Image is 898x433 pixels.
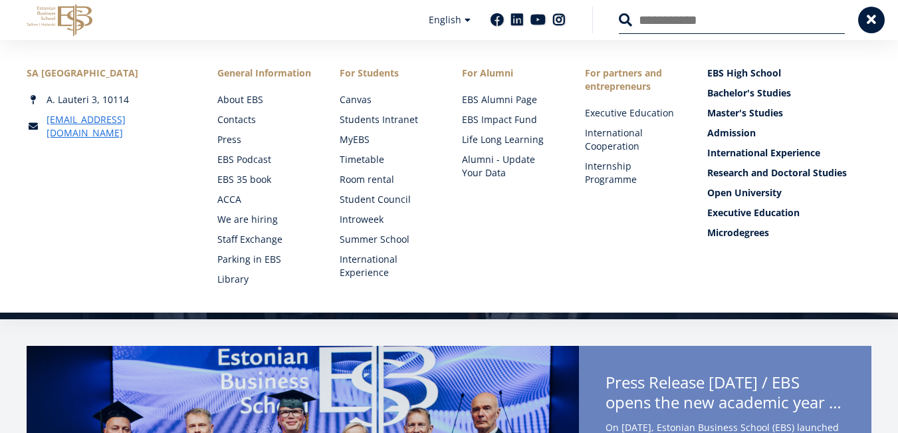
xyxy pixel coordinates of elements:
[217,133,313,146] a: Press
[707,166,871,180] a: Research and Doctoral Studies
[585,106,681,120] a: Executive Education
[217,153,313,166] a: EBS Podcast
[217,193,313,206] a: ACCA
[340,193,435,206] a: Student Council
[217,233,313,246] a: Staff Exchange
[707,206,871,219] a: Executive Education
[585,67,681,93] span: For partners and entrepreneurs
[552,13,566,27] a: Instagram
[462,93,558,106] a: EBS Alumni Page
[340,133,435,146] a: MyEBS
[340,113,435,126] a: Students Intranet
[217,67,313,80] span: General Information
[217,273,313,286] a: Library
[606,392,845,412] span: opens the new academic year with the inauguration of [PERSON_NAME] [PERSON_NAME] – international ...
[462,67,558,80] span: For Alumni
[707,146,871,160] a: International Experience
[340,93,435,106] a: Canvas
[707,186,871,200] a: Open University
[217,213,313,226] a: We are hiring
[340,153,435,166] a: Timetable
[340,213,435,226] a: Introweek
[707,126,871,140] a: Admission
[585,160,681,186] a: Internship Programme
[340,67,435,80] a: For Students
[47,113,191,140] a: [EMAIL_ADDRESS][DOMAIN_NAME]
[217,113,313,126] a: Contacts
[217,253,313,266] a: Parking in EBS
[340,173,435,186] a: Room rental
[530,13,546,27] a: Youtube
[491,13,504,27] a: Facebook
[462,133,558,146] a: Life Long Learning
[585,126,681,153] a: International Cooperation
[707,86,871,100] a: Bachelor's Studies
[707,67,871,80] a: EBS High School
[27,93,191,106] div: A. Lauteri 3, 10114
[340,253,435,279] a: International Experience
[462,153,558,180] a: Alumni - Update Your Data
[510,13,524,27] a: Linkedin
[606,372,845,416] span: Press Release [DATE] / EBS
[217,173,313,186] a: EBS 35 book
[340,233,435,246] a: Summer School
[217,93,313,106] a: About EBS
[707,106,871,120] a: Master's Studies
[462,113,558,126] a: EBS Impact Fund
[27,67,191,80] div: SA [GEOGRAPHIC_DATA]
[707,226,871,239] a: Microdegrees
